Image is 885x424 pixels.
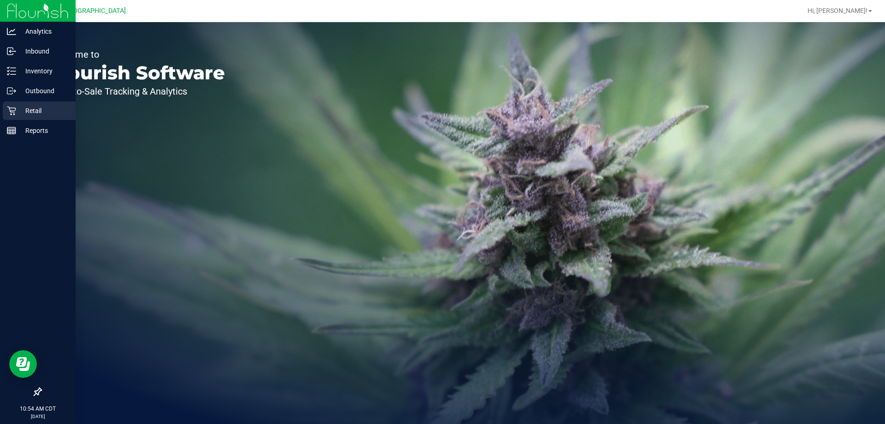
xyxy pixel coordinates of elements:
[16,26,71,37] p: Analytics
[7,106,16,115] inline-svg: Retail
[4,405,71,413] p: 10:54 AM CDT
[7,47,16,56] inline-svg: Inbound
[7,86,16,96] inline-svg: Outbound
[7,126,16,135] inline-svg: Reports
[16,46,71,57] p: Inbound
[50,50,225,59] p: Welcome to
[63,7,126,15] span: [GEOGRAPHIC_DATA]
[7,66,16,76] inline-svg: Inventory
[50,87,225,96] p: Seed-to-Sale Tracking & Analytics
[4,413,71,420] p: [DATE]
[808,7,867,14] span: Hi, [PERSON_NAME]!
[9,350,37,378] iframe: Resource center
[7,27,16,36] inline-svg: Analytics
[16,105,71,116] p: Retail
[50,64,225,82] p: Flourish Software
[16,85,71,96] p: Outbound
[16,125,71,136] p: Reports
[16,66,71,77] p: Inventory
